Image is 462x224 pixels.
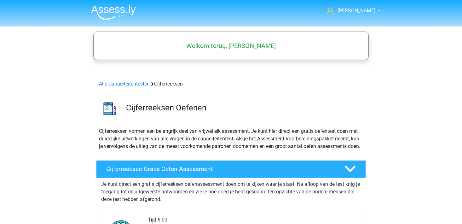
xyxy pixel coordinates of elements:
[94,160,368,178] a: Cijferreeksen Gratis Oefen Assessment
[96,95,123,122] img: cijferreeksen
[91,5,136,20] img: Assessly
[148,217,158,223] b: Tijd:
[96,80,366,88] div: Cijferreeksen
[324,7,376,15] a: [PERSON_NAME]
[126,103,361,113] h3: Cijferreeksen Oefenen
[106,165,334,173] h4: Cijferreeksen Gratis Oefen Assessment
[338,8,375,14] span: [PERSON_NAME]
[101,180,361,203] p: Je kunt direct een gratis cijferreeksen oefenassessment doen om te kijken waar je staat. Na afloo...
[99,127,363,150] p: Cijferreeksen vormen een belangrijk deel van vrijwel elk assessment. Je kunt hier direct een grat...
[99,81,150,87] a: Alle Capaciteitentesten
[96,42,366,50] h5: Welkom terug, [PERSON_NAME]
